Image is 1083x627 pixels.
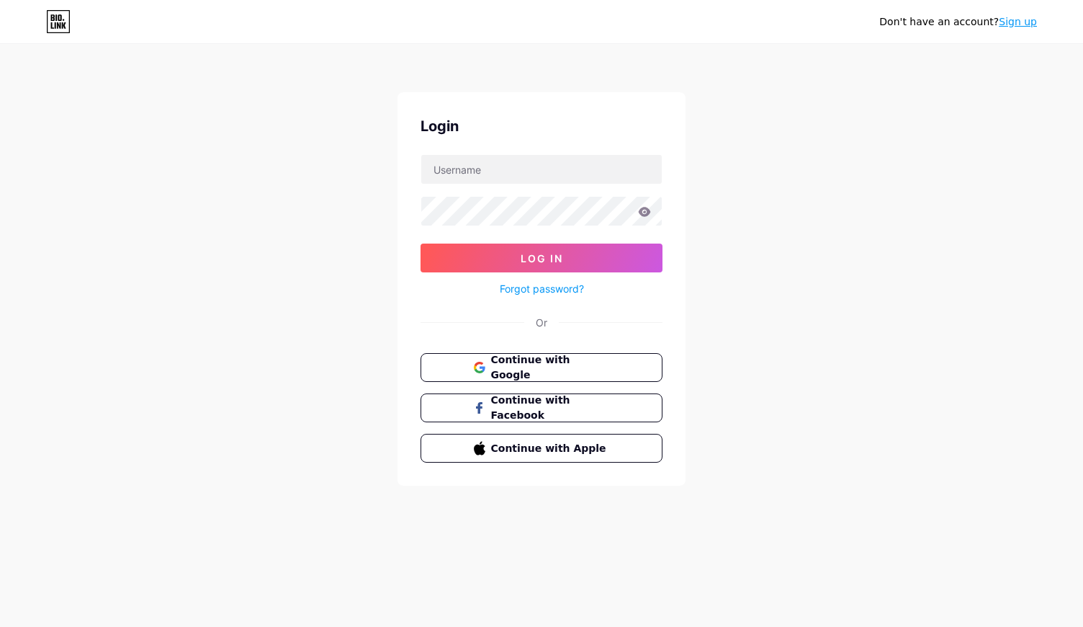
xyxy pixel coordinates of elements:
[421,434,662,463] button: Continue with Apple
[521,252,563,264] span: Log In
[999,16,1037,27] a: Sign up
[421,115,662,137] div: Login
[421,353,662,382] button: Continue with Google
[491,393,610,423] span: Continue with Facebook
[421,393,662,422] button: Continue with Facebook
[536,315,547,330] div: Or
[491,441,610,456] span: Continue with Apple
[491,352,610,383] span: Continue with Google
[500,281,584,296] a: Forgot password?
[879,14,1037,30] div: Don't have an account?
[421,155,662,184] input: Username
[421,244,662,272] button: Log In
